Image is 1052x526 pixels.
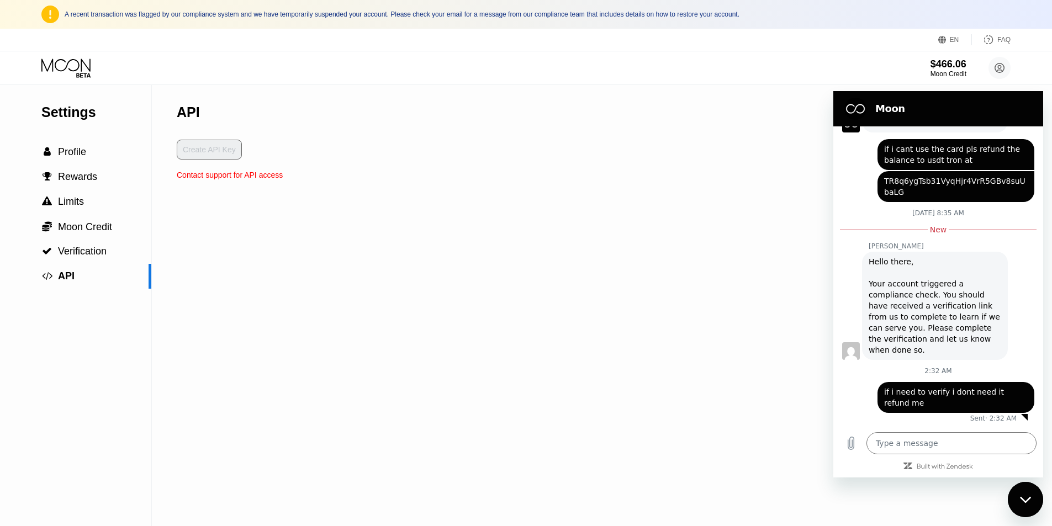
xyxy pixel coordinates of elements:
div: FAQ [997,36,1011,44]
div:  [41,196,52,206]
span:  [42,246,52,256]
div: API [177,104,200,120]
span:  [43,172,52,182]
span: Verification [58,246,107,257]
span:  [42,221,52,232]
span: Limits [58,196,84,207]
div: EN [938,34,972,45]
div:  [41,221,52,232]
div:  [41,147,52,157]
div: EN [950,36,959,44]
div: Contact support for API access [177,171,283,179]
div:  [41,172,52,182]
div: $466.06 [931,59,966,70]
div: A recent transaction was flagged by our compliance system and we have temporarily suspended your ... [65,10,1011,18]
span:  [44,147,51,157]
span: Rewards [58,171,97,182]
iframe: Messaging window [833,91,1043,477]
div: $466.06Moon Credit [931,59,966,78]
span: API [58,270,75,281]
div: Settings [41,104,151,120]
div:  [41,271,52,281]
div:  [41,246,52,256]
span:  [42,271,52,281]
span:  [42,196,52,206]
span: Moon Credit [58,221,112,232]
iframe: Button to launch messaging window, conversation in progress [1008,482,1043,517]
span: Profile [58,146,86,157]
div: Moon Credit [931,70,966,78]
div: FAQ [972,34,1011,45]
